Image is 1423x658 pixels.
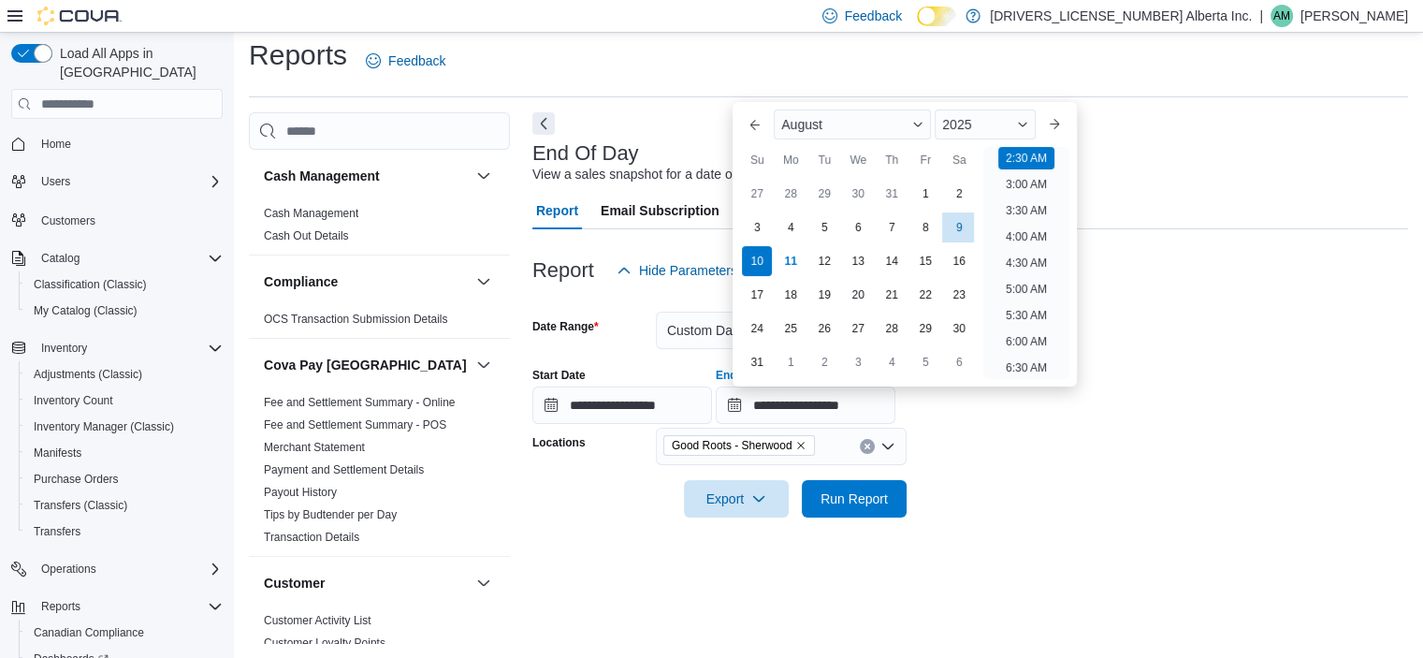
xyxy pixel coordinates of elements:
button: Inventory [4,335,230,361]
label: Date Range [532,319,599,334]
div: day-15 [910,246,940,276]
span: Classification (Classic) [26,273,223,296]
button: Transfers [19,519,230,545]
button: Canadian Compliance [19,620,230,646]
a: Feedback [358,42,453,80]
span: Run Report [820,490,888,508]
div: day-25 [776,314,806,344]
div: day-24 [742,314,772,344]
button: Compliance [472,271,495,293]
span: Customer Loyalty Points [264,636,385,651]
button: Run Report [802,480,907,518]
span: Tips by Budtender per Day [264,507,397,522]
button: My Catalog (Classic) [19,298,230,324]
div: day-14 [877,246,907,276]
span: Dark Mode [917,26,918,27]
button: Customer [472,572,495,594]
span: Feedback [845,7,902,25]
button: Compliance [264,272,469,291]
div: day-10 [742,246,772,276]
div: day-22 [910,280,940,310]
a: Customer Activity List [264,614,371,627]
a: Fee and Settlement Summary - Online [264,396,456,409]
h1: Reports [249,37,347,74]
div: day-13 [843,246,873,276]
a: Canadian Compliance [26,621,152,644]
a: Payout History [264,486,337,499]
p: [DRIVERS_LICENSE_NUMBER] Alberta Inc. [990,5,1252,27]
div: day-28 [776,179,806,209]
div: day-23 [944,280,974,310]
span: Purchase Orders [34,472,119,487]
a: Home [34,133,79,155]
span: Purchase Orders [26,468,223,490]
a: Classification (Classic) [26,273,154,296]
h3: Compliance [264,272,338,291]
span: Good Roots - Sherwood [672,436,792,455]
a: Transfers [26,520,88,543]
span: Home [34,132,223,155]
span: Report [536,192,578,229]
div: Button. Open the year selector. 2025 is currently selected. [935,110,1035,139]
span: August [781,117,822,132]
li: 4:00 AM [998,226,1054,248]
span: Users [34,170,223,193]
li: 5:30 AM [998,304,1054,327]
div: day-11 [776,246,806,276]
input: Press the down key to enter a popover containing a calendar. Press the escape key to close the po... [716,387,895,424]
div: day-30 [944,314,974,344]
a: Inventory Count [26,389,121,412]
div: day-27 [843,314,873,344]
div: day-16 [944,246,974,276]
a: My Catalog (Classic) [26,300,145,322]
div: day-5 [910,347,940,377]
button: Customers [4,206,230,233]
a: Transfers (Classic) [26,494,135,517]
span: Catalog [41,251,80,266]
button: Classification (Classic) [19,271,230,298]
a: Transaction Details [264,531,359,544]
button: Custom Date [656,312,907,349]
a: OCS Transaction Submission Details [264,313,448,326]
span: My Catalog (Classic) [34,303,138,318]
h3: Report [532,259,594,282]
span: Users [41,174,70,189]
div: Th [877,145,907,175]
div: day-27 [742,179,772,209]
div: day-28 [877,314,907,344]
ul: Time [983,147,1068,379]
button: Operations [34,558,104,580]
button: Catalog [34,247,87,270]
button: Open list of options [880,439,895,454]
label: Start Date [532,368,586,383]
button: Users [34,170,78,193]
button: Cash Management [472,165,495,187]
button: Manifests [19,440,230,466]
h3: Cova Pay [GEOGRAPHIC_DATA] [264,356,467,374]
span: My Catalog (Classic) [26,300,223,322]
span: Customer Activity List [264,613,371,628]
div: Mo [776,145,806,175]
div: day-3 [742,212,772,242]
span: 2025 [942,117,971,132]
span: AM [1273,5,1290,27]
div: day-6 [944,347,974,377]
label: End Date [716,368,764,383]
span: Manifests [34,446,81,461]
span: Adjustments (Classic) [26,363,223,386]
a: Purchase Orders [26,468,126,490]
div: day-2 [944,179,974,209]
span: Classification (Classic) [34,277,147,292]
span: Transaction Details [264,530,359,545]
span: Payout History [264,485,337,500]
div: We [843,145,873,175]
div: Su [742,145,772,175]
a: Fee and Settlement Summary - POS [264,418,446,431]
div: day-5 [809,212,839,242]
span: Catalog [34,247,223,270]
a: Cash Management [264,207,358,220]
span: Transfers [34,524,80,539]
button: Remove Good Roots - Sherwood from selection in this group [795,440,806,451]
span: Operations [34,558,223,580]
span: Cash Out Details [264,228,349,243]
